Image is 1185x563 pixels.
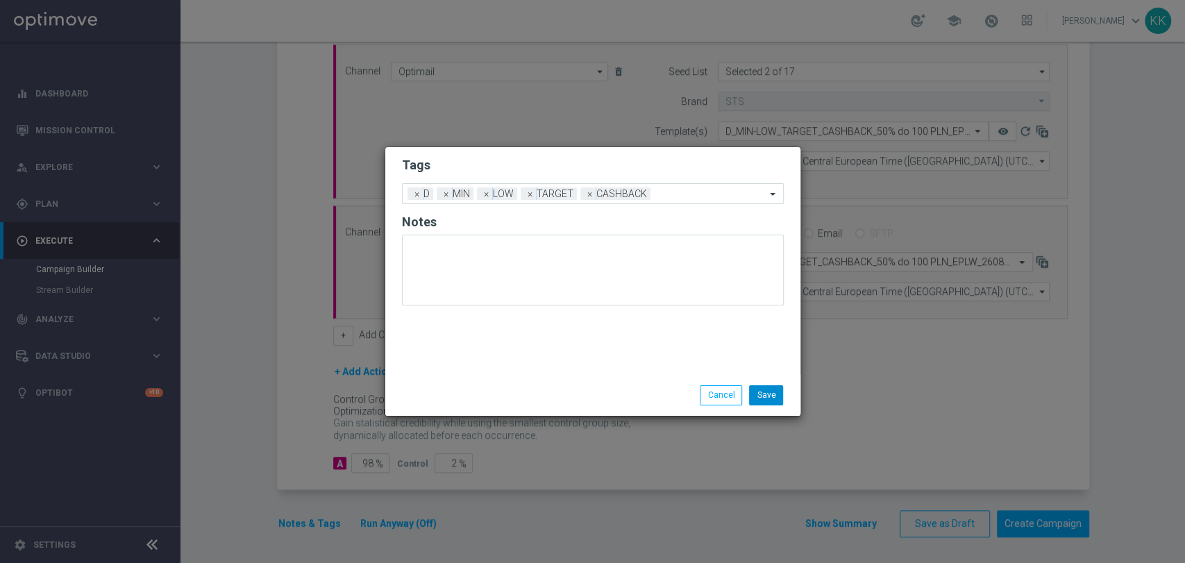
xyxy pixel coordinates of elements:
button: Cancel [700,385,742,405]
span: D [420,187,433,200]
span: CASHBACK [593,187,650,200]
span: × [411,187,423,200]
span: LOW [489,187,517,200]
ng-select: CASHBACK, D, LOW, MIN, TARGET [402,183,784,204]
span: MIN [449,187,473,200]
button: Save [749,385,783,405]
span: × [480,187,493,200]
h2: Notes [402,214,784,230]
h2: Tags [402,157,784,174]
span: × [440,187,453,200]
span: TARGET [533,187,577,200]
span: × [524,187,537,200]
span: × [584,187,596,200]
